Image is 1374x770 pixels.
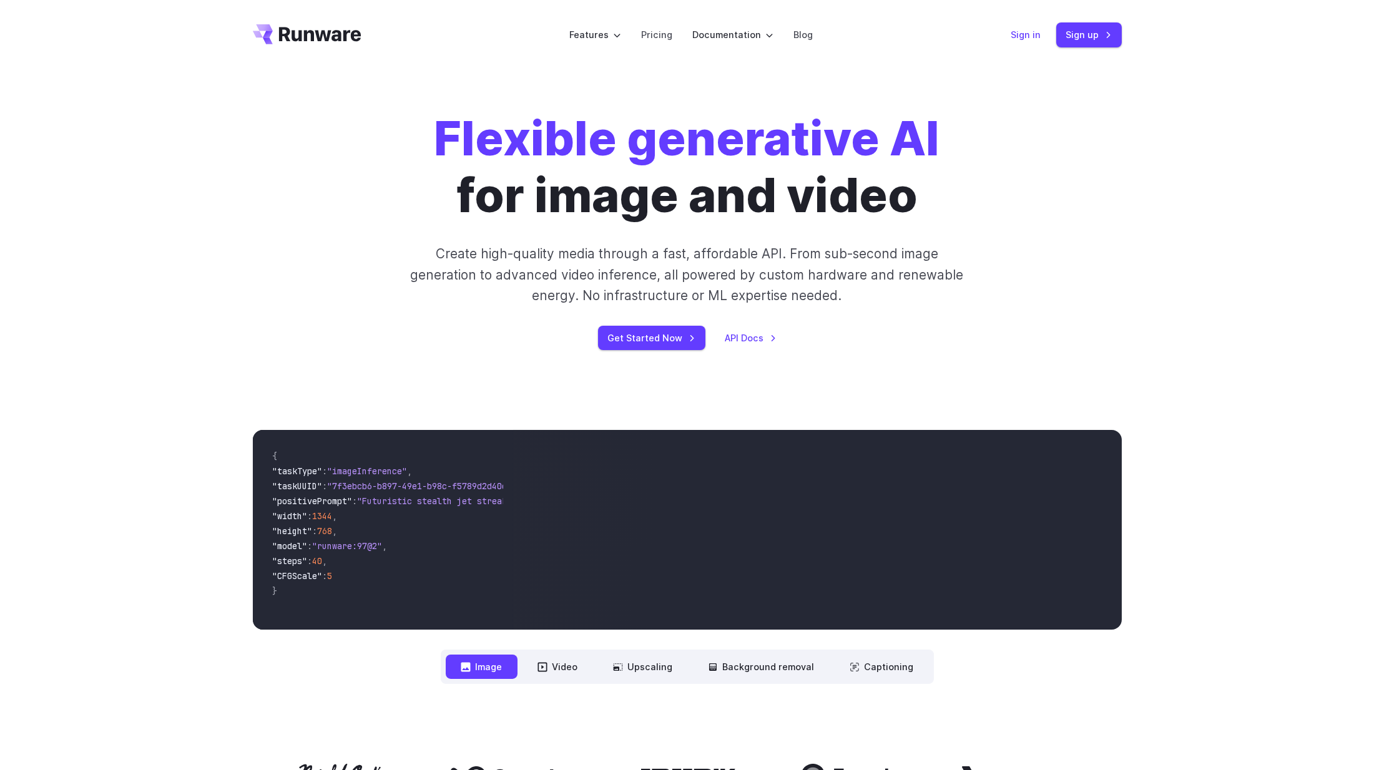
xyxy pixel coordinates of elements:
span: "taskUUID" [273,480,323,492]
span: 768 [318,525,333,537]
span: , [333,510,338,522]
h1: for image and video [434,110,940,223]
a: Blog [793,27,813,42]
strong: Flexible generative AI [434,109,940,167]
span: 1344 [313,510,333,522]
span: , [383,540,388,552]
span: , [408,465,413,477]
span: 40 [313,555,323,567]
button: Background removal [693,655,830,679]
span: : [313,525,318,537]
span: "imageInference" [328,465,408,477]
p: Create high-quality media through a fast, affordable API. From sub-second image generation to adv... [409,243,965,306]
span: : [308,510,313,522]
span: } [273,585,278,597]
span: : [353,495,358,507]
span: : [323,465,328,477]
span: : [308,540,313,552]
span: "steps" [273,555,308,567]
a: API Docs [725,331,777,345]
a: Sign in [1011,27,1041,42]
a: Pricing [641,27,672,42]
span: "7f3ebcb6-b897-49e1-b98c-f5789d2d40d7" [328,480,518,492]
a: Sign up [1056,22,1122,47]
span: 5 [328,570,333,582]
span: "positivePrompt" [273,495,353,507]
span: "width" [273,510,308,522]
span: "CFGScale" [273,570,323,582]
span: , [323,555,328,567]
span: "taskType" [273,465,323,477]
span: , [333,525,338,537]
span: "runware:97@2" [313,540,383,552]
span: : [323,570,328,582]
button: Image [446,655,518,679]
button: Captioning [835,655,929,679]
label: Features [569,27,621,42]
span: : [323,480,328,492]
span: { [273,451,278,462]
span: "Futuristic stealth jet streaking through a neon-lit cityscape with glowing purple exhaust" [358,495,812,507]
button: Video [523,655,593,679]
label: Documentation [692,27,773,42]
span: "model" [273,540,308,552]
a: Get Started Now [598,326,705,350]
a: Go to / [253,24,361,44]
span: : [308,555,313,567]
button: Upscaling [598,655,688,679]
span: "height" [273,525,313,537]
